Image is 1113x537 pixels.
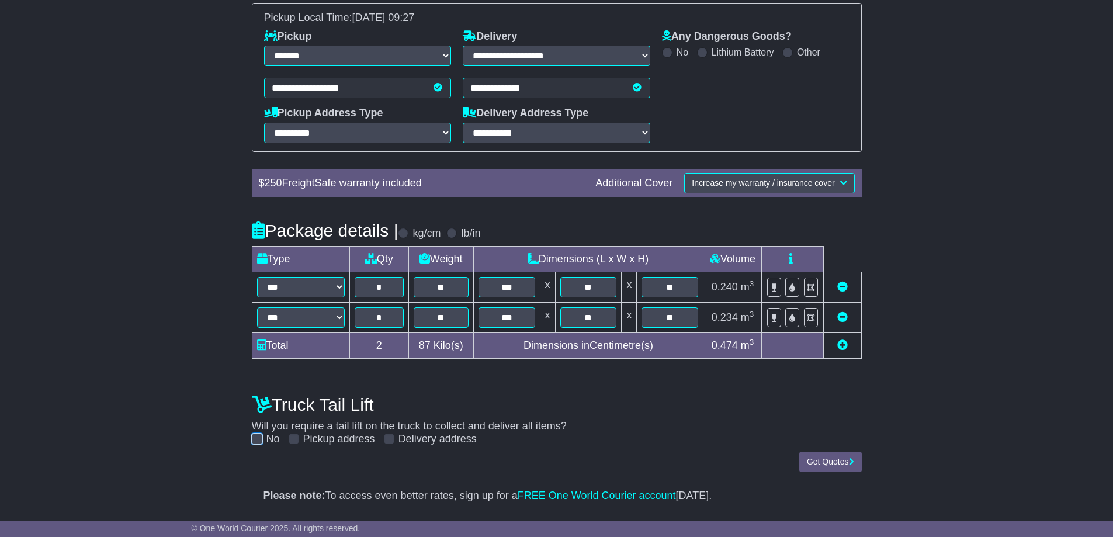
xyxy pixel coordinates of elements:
label: kg/cm [412,227,441,240]
span: Increase my warranty / insurance cover [692,178,834,188]
span: 0.234 [712,311,738,323]
td: Total [252,333,349,359]
label: Pickup address [303,433,375,446]
label: Delivery Address Type [463,107,588,120]
td: Type [252,247,349,272]
td: Qty [349,247,408,272]
span: © One World Courier 2025. All rights reserved. [192,524,360,533]
p: To access even better rates, sign up for a [DATE]. [263,490,850,503]
button: Get Quotes [799,452,862,472]
td: Weight [408,247,473,272]
label: Delivery [463,30,517,43]
td: x [622,303,637,333]
span: m [741,339,754,351]
label: No [677,47,688,58]
span: [DATE] 09:27 [352,12,415,23]
button: Increase my warranty / insurance cover [684,173,854,193]
label: lb/in [461,227,480,240]
h4: Truck Tail Lift [252,395,862,414]
td: x [622,272,637,303]
td: x [540,272,555,303]
sup: 3 [750,279,754,288]
strong: Please note: [263,490,325,501]
label: Any Dangerous Goods? [662,30,792,43]
span: m [741,311,754,323]
span: m [741,281,754,293]
label: No [266,433,280,446]
h4: Package details | [252,221,398,240]
div: Additional Cover [590,177,678,190]
td: Dimensions in Centimetre(s) [473,333,703,359]
label: Pickup [264,30,312,43]
span: 0.474 [712,339,738,351]
td: 2 [349,333,408,359]
div: $ FreightSafe warranty included [253,177,590,190]
label: Pickup Address Type [264,107,383,120]
a: FREE One World Courier account [518,490,676,501]
label: Delivery address [398,433,477,446]
div: Will you require a tail lift on the truck to collect and deliver all items? [246,389,868,446]
label: Other [797,47,820,58]
label: Lithium Battery [712,47,774,58]
td: Dimensions (L x W x H) [473,247,703,272]
span: 0.240 [712,281,738,293]
a: Add new item [837,339,848,351]
span: 87 [419,339,431,351]
td: x [540,303,555,333]
td: Volume [703,247,762,272]
sup: 3 [750,310,754,318]
sup: 3 [750,338,754,347]
td: Kilo(s) [408,333,473,359]
a: Remove this item [837,311,848,323]
div: Pickup Local Time: [258,12,855,25]
span: 250 [265,177,282,189]
a: Remove this item [837,281,848,293]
